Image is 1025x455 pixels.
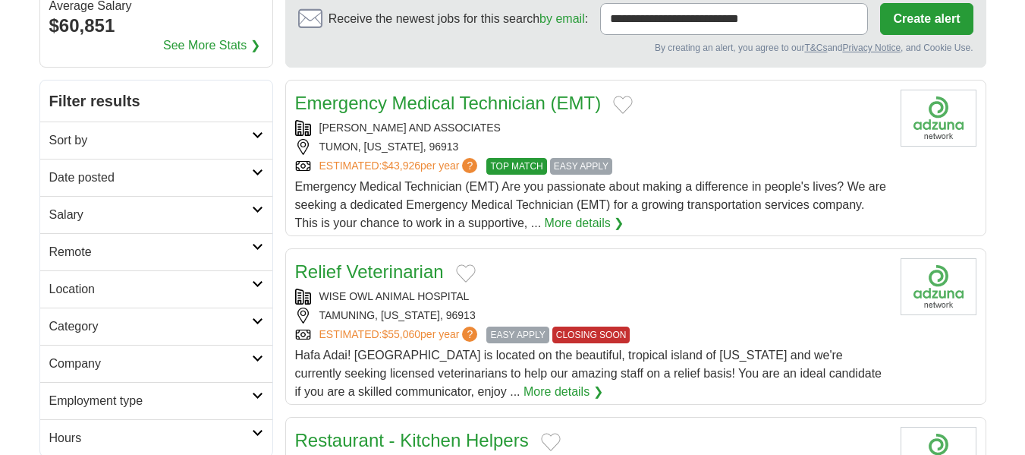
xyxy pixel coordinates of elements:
[456,264,476,283] button: Add to favorite jobs
[295,308,888,324] div: TAMUNING, [US_STATE], 96913
[49,12,263,39] div: $60,851
[295,139,888,155] div: TUMON, [US_STATE], 96913
[40,233,272,270] a: Remote
[329,10,588,28] span: Receive the newest jobs for this search :
[880,3,973,35] button: Create alert
[49,280,252,299] h2: Location
[40,196,272,233] a: Salary
[462,158,477,173] span: ?
[486,327,549,343] span: EASY APPLY
[295,289,888,305] div: WISE OWL ANIMAL HOSPITAL
[524,383,603,401] a: More details ❯
[462,327,477,342] span: ?
[295,349,882,398] span: Hafa Adai! [GEOGRAPHIC_DATA] is located on the beautiful, tropical island of [US_STATE] and we're...
[163,36,260,55] a: See More Stats ❯
[295,93,602,113] a: Emergency Medical Technician (EMT)
[613,96,633,114] button: Add to favorite jobs
[295,180,886,229] span: Emergency Medical Technician (EMT) Are you passionate about making a difference in people's lives...
[49,243,252,261] h2: Remote
[298,41,973,55] div: By creating an alert, you agree to our and , and Cookie Use.
[295,430,529,450] a: Restaurant - Kitchen Helpers
[49,206,252,224] h2: Salary
[49,318,252,336] h2: Category
[541,433,561,451] button: Add to favorite jobs
[901,258,976,315] img: Company logo
[319,327,481,343] a: ESTIMATED:$55,060per year?
[49,355,252,373] h2: Company
[40,270,272,308] a: Location
[486,158,546,175] span: TOP MATCH
[382,160,420,172] span: $43,926
[842,43,901,53] a: Privacy Notice
[804,43,827,53] a: T&Cs
[550,158,612,175] span: EASY APPLY
[49,169,252,187] h2: Date posted
[539,12,585,25] a: by email
[901,90,976,147] img: Company logo
[49,392,252,410] h2: Employment type
[40,382,272,419] a: Employment type
[40,122,272,159] a: Sort by
[552,327,630,343] span: CLOSING SOON
[40,81,272,122] h2: Filter results
[319,158,481,175] a: ESTIMATED:$43,926per year?
[40,159,272,196] a: Date posted
[40,308,272,345] a: Category
[382,328,420,340] span: $55,060
[49,429,252,447] h2: Hours
[40,345,272,382] a: Company
[545,214,624,232] a: More details ❯
[295,120,888,136] div: [PERSON_NAME] AND ASSOCIATES
[295,261,444,282] a: Relief Veterinarian
[49,131,252,150] h2: Sort by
